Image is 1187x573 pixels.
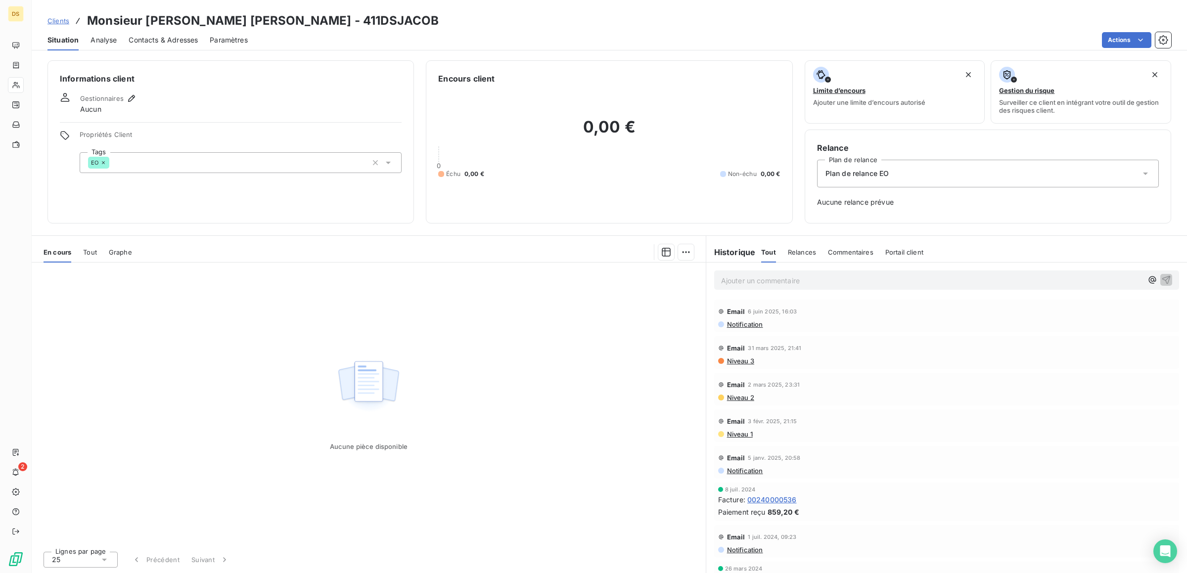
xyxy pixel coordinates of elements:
span: 0 [437,162,441,170]
span: Email [727,533,745,541]
h6: Informations client [60,73,402,85]
span: Paiement reçu [718,507,766,517]
span: Email [727,308,745,315]
h6: Relance [817,142,1159,154]
button: Gestion du risqueSurveiller ce client en intégrant votre outil de gestion des risques client. [991,60,1171,124]
span: 1 juil. 2024, 09:23 [748,534,796,540]
span: Aucune pièce disponible [330,442,408,450]
span: Graphe [109,248,132,256]
div: Open Intercom Messenger [1153,539,1177,563]
button: Précédent [126,549,185,570]
span: Niveau 3 [726,357,754,365]
h6: Encours client [438,73,495,85]
span: Email [727,417,745,425]
span: 2 mars 2025, 23:31 [748,382,800,388]
span: Propriétés Client [80,131,402,144]
span: 26 mars 2024 [725,566,763,572]
span: 3 févr. 2025, 21:15 [748,418,797,424]
span: Niveau 2 [726,394,754,401]
span: 0,00 € [464,170,484,178]
span: Clients [47,17,69,25]
button: Suivant [185,549,235,570]
span: Échu [446,170,460,178]
span: 25 [52,555,60,565]
span: Gestion du risque [999,87,1054,94]
input: Ajouter une valeur [109,158,117,167]
span: 00240000536 [747,494,797,505]
span: Commentaires [828,248,873,256]
img: Logo LeanPay [8,551,24,567]
span: Plan de relance EO [825,169,889,178]
span: En cours [44,248,71,256]
span: 5 janv. 2025, 20:58 [748,455,800,461]
span: Tout [761,248,776,256]
span: Limite d’encours [813,87,866,94]
span: Paramètres [210,35,248,45]
img: Empty state [337,355,400,417]
h2: 0,00 € [438,117,780,147]
span: Aucun [80,104,101,114]
span: Tout [83,248,97,256]
div: DS [8,6,24,22]
span: Non-échu [728,170,757,178]
span: Email [727,454,745,462]
span: Ajouter une limite d’encours autorisé [813,98,925,106]
span: 0,00 € [761,170,780,178]
h3: Monsieur [PERSON_NAME] [PERSON_NAME] - 411DSJACOB [87,12,439,30]
span: Contacts & Adresses [129,35,198,45]
span: Niveau 1 [726,430,753,438]
span: Aucune relance prévue [817,197,1159,207]
span: Relances [788,248,816,256]
a: Clients [47,16,69,26]
span: Notification [726,320,763,328]
span: 859,20 € [768,507,799,517]
h6: Historique [706,246,756,258]
span: 2 [18,462,27,471]
span: Notification [726,467,763,475]
button: Limite d’encoursAjouter une limite d’encours autorisé [805,60,985,124]
span: Surveiller ce client en intégrant votre outil de gestion des risques client. [999,98,1163,114]
span: Email [727,344,745,352]
span: Facture : [718,494,745,505]
span: Analyse [91,35,117,45]
span: 6 juin 2025, 16:03 [748,309,797,314]
span: EO [91,160,98,166]
span: 8 juil. 2024 [725,486,756,492]
span: Portail client [885,248,923,256]
span: Notification [726,546,763,554]
button: Actions [1102,32,1151,48]
span: Situation [47,35,79,45]
span: Email [727,381,745,389]
span: 31 mars 2025, 21:41 [748,345,801,351]
span: Gestionnaires [80,94,124,102]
